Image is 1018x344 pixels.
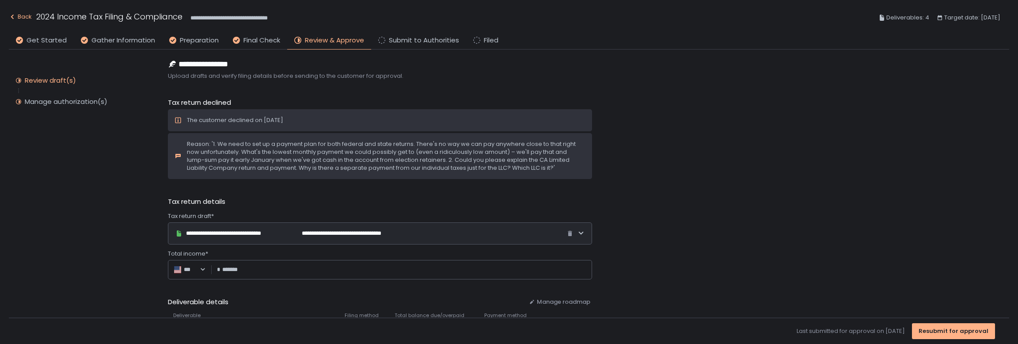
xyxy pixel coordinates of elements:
[797,327,905,335] span: Last submitted for approval on [DATE]
[195,265,199,274] input: Search for option
[36,11,182,23] h1: 2024 Income Tax Filing & Compliance
[305,35,364,46] span: Review & Approve
[25,76,76,85] div: Review draft(s)
[168,250,208,258] span: Total income*
[168,197,225,207] span: Tax return details
[919,327,988,335] div: Resubmit for approval
[9,11,32,25] button: Back
[91,35,155,46] span: Gather Information
[484,35,498,46] span: Filed
[395,312,464,319] span: Total balance due/overpaid
[168,72,592,80] span: Upload drafts and verify filing details before sending to the customer for approval.
[484,312,527,319] span: Payment method
[27,35,67,46] span: Get Started
[345,312,379,319] span: Filing method
[944,12,1000,23] span: Target date: [DATE]
[389,35,459,46] span: Submit to Authorities
[9,11,32,22] div: Back
[187,140,585,172] div: Reason: '1. We need to set up a payment plan for both federal and state returns. There's no way w...
[537,298,590,306] span: Manage roadmap
[25,97,107,106] div: Manage authorization(s)
[173,312,201,319] span: Deliverable
[912,323,995,339] button: Resubmit for approval
[187,116,283,124] div: The customer declined on [DATE]
[180,35,219,46] span: Preparation
[886,12,929,23] span: Deliverables: 4
[168,212,214,220] span: Tax return draft*
[168,297,522,307] span: Deliverable details
[529,298,590,306] button: Manage roadmap
[168,98,231,108] span: Tax return declined
[243,35,280,46] span: Final Check
[173,265,206,274] div: Search for option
